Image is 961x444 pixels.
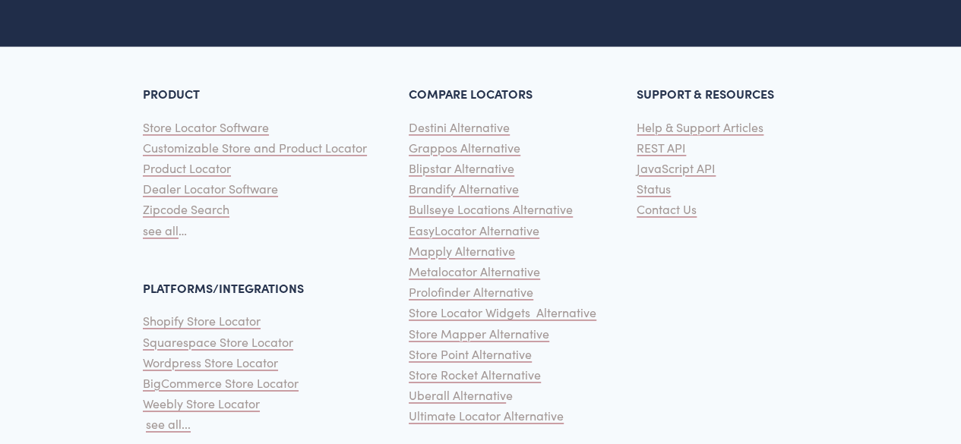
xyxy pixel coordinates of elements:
span: BigCommerce Store Locator [143,375,299,391]
span: Weebly Store Locator [143,395,260,411]
a: Contact Us [637,199,697,219]
a: Product Locator [143,158,231,178]
a: Shopify Store Locator [143,310,261,331]
a: REST API [637,137,686,158]
a: Grappos Alternative [409,137,520,158]
a: Customizable Store and Product Locator [143,137,367,158]
span: Blipstar Alternative [409,160,514,176]
span: Prolofinder Alternative [409,284,533,300]
a: Ultimate Locator Alternative [409,405,564,426]
span: Squarespace Store Locator [143,334,293,350]
a: Brandify Alternative [409,178,519,199]
span: see all [143,222,179,238]
strong: SUPPORT & RESOURCES [637,85,774,102]
span: REST API [637,140,686,156]
span: see all... [146,416,191,432]
a: Squarespace Store Locator [143,332,293,352]
span: Destini Alternative [409,119,510,135]
a: see all... [146,414,191,434]
span: Store Locator Software [143,119,269,135]
a: Help & Support Articles [637,117,763,137]
span: Uberall Alternativ [409,387,506,403]
a: Mapply Alternative [409,241,515,261]
a: Bullseye Locations Alternative [409,199,573,219]
a: Dealer Locator Software [143,178,278,199]
span: Customizable Store and Product Locator [143,140,367,156]
span: Shopify Store Locator [143,313,261,329]
a: Prolofinder Alternative [409,282,533,302]
strong: PRODUCT [143,85,200,102]
a: Status [637,178,671,199]
a: Uberall Alternativ [409,385,506,405]
a: see all [143,220,179,241]
a: Store Point Alternative [409,344,532,364]
a: Weebly Store Locator [143,393,260,414]
a: Store Mapper Alternative [409,323,549,344]
a: EasyLocator Alternative [409,220,539,241]
a: JavaScript API [637,158,716,178]
span: Help & Support Articles [637,119,763,135]
span: JavaScript API [637,160,716,176]
span: … [179,222,187,238]
span: Dealer Locator Software [143,181,278,197]
span: Store Point Alternative [409,346,532,362]
a: Zipcode Search [143,199,229,219]
span: EasyLocator Alternative [409,222,539,238]
span: Store Locator Widgets Alternative [409,304,596,320]
a: Store Rocket Alternative [409,364,541,385]
strong: PLATFORMS/INTEGRATIONS [143,279,304,296]
span: Ultimate Locator Alternative [409,408,564,424]
a: Store Locator Widgets Alternative [409,302,596,323]
strong: COMPARE LOCATORS [409,85,533,102]
a: Store Locator Software [143,117,269,137]
span: Wordpress Store Locator [143,354,278,370]
a: Metalocator Alternative [409,261,540,282]
span: Mapply Alternative [409,243,515,259]
span: Product Locator [143,160,231,176]
a: Wordpress Store Locator [143,352,278,373]
span: Store Mapper Alternative [409,326,549,342]
span: Contact Us [637,201,697,217]
span: Bullseye Locations Alternative [409,201,573,217]
span: Store Rocket Alternative [409,367,541,383]
span: Brandify Alternative [409,181,519,197]
a: Blipstar Alternative [409,158,514,178]
a: BigCommerce Store Locator [143,373,299,393]
span: Metalocator Alternative [409,263,540,279]
span: Status [637,181,671,197]
span: Grappos Alternative [409,140,520,156]
span: e [506,387,513,403]
span: Zipcode Search [143,201,229,217]
a: Destini Alternative [409,117,510,137]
